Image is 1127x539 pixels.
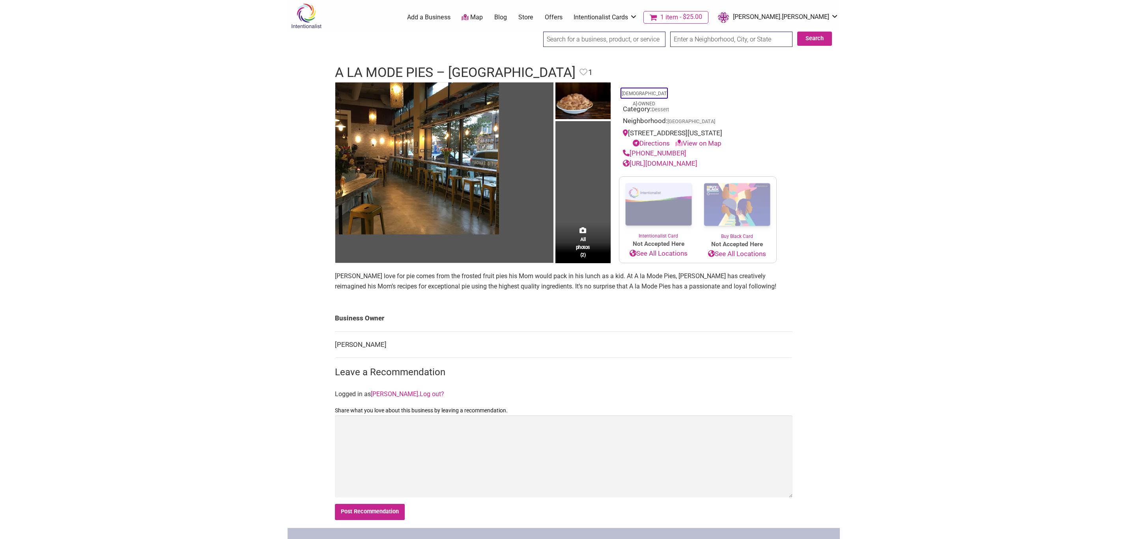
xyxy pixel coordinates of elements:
a: Log out? [420,390,444,398]
a: [URL][DOMAIN_NAME] [623,159,697,167]
button: Search [797,32,832,46]
p: Logged in as . [335,389,792,399]
i: Cart [650,13,659,21]
img: Intentionalist Card [619,177,698,232]
input: Post Recommendation [335,504,405,520]
a: Cart1 item$25.00 [643,11,708,24]
a: View on Map [675,139,721,147]
a: Directions [633,139,670,147]
span: [GEOGRAPHIC_DATA] [667,119,715,124]
img: Intentionalist [288,3,325,29]
li: rumi.conley [714,10,839,24]
div: Category: [623,104,773,116]
span: All photos (2) [576,236,590,258]
td: Business Owner [335,305,792,331]
a: Map [462,13,483,22]
span: 1 [588,66,592,79]
input: Search for a business, product, or service [543,32,665,47]
a: Offers [545,13,563,22]
label: Share what you love about this business by leaving a recommendation. [335,406,792,415]
h1: A la Mode Pies – [GEOGRAPHIC_DATA] [335,63,576,82]
a: See All Locations [698,249,776,259]
span: Not Accepted Here [619,240,698,249]
div: Neighborhood: [623,116,773,128]
span: Not Accepted Here [698,240,776,249]
a: [PERSON_NAME].[PERSON_NAME] [714,10,839,24]
a: Intentionalist Cards [574,13,637,22]
a: Store [518,13,533,22]
img: Buy Black Card [698,177,776,233]
span: 1 item [660,14,678,21]
td: [PERSON_NAME] [335,331,792,358]
a: [PERSON_NAME] [371,390,418,398]
a: Blog [494,13,507,22]
a: Add a Business [407,13,450,22]
div: [STREET_ADDRESS][US_STATE] [623,128,773,148]
h3: Leave a Recommendation [335,366,792,379]
a: Buy Black Card [698,177,776,240]
a: See All Locations [619,249,698,259]
p: [PERSON_NAME] love for pie comes from the frosted fruit pies his Mom would pack in his lunch as a... [335,271,792,291]
a: Dessert [652,107,669,112]
i: Favorite [579,68,587,76]
a: Intentionalist Card [619,177,698,240]
input: Enter a Neighborhood, City, or State [670,32,792,47]
a: [DEMOGRAPHIC_DATA]-Owned [622,91,667,107]
span: $25.00 [678,14,702,20]
a: [PHONE_NUMBER] [623,149,686,157]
